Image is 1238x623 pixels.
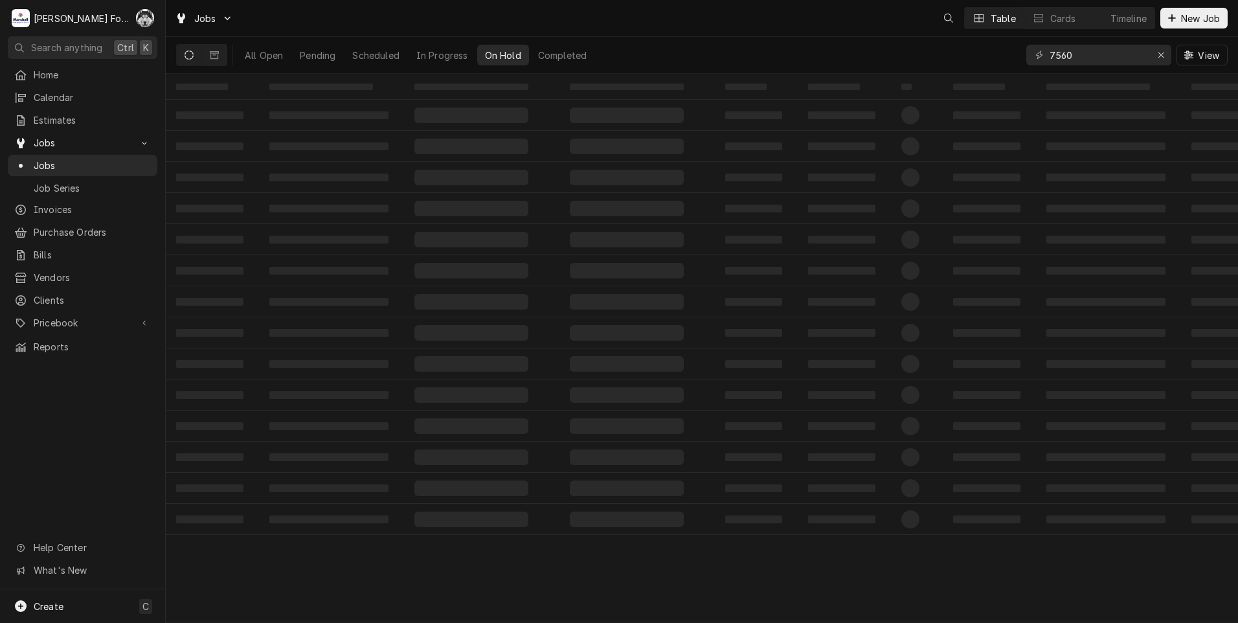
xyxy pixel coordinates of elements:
[725,236,782,244] span: ‌
[1046,422,1165,430] span: ‌
[8,177,157,199] a: Job Series
[414,108,528,123] span: ‌
[808,391,875,399] span: ‌
[142,600,149,613] span: C
[808,360,875,368] span: ‌
[725,205,782,212] span: ‌
[8,289,157,311] a: Clients
[808,329,875,337] span: ‌
[8,155,157,176] a: Jobs
[570,294,684,310] span: ‌
[269,329,388,337] span: ‌
[12,9,30,27] div: M
[136,9,154,27] div: C(
[1046,174,1165,181] span: ‌
[1050,45,1147,65] input: Keyword search
[414,139,528,154] span: ‌
[808,267,875,275] span: ‌
[34,181,151,195] span: Job Series
[953,267,1020,275] span: ‌
[176,484,243,492] span: ‌
[414,84,528,90] span: ‌
[808,484,875,492] span: ‌
[8,36,157,59] button: Search anythingCtrlK
[269,84,373,90] span: ‌
[8,221,157,243] a: Purchase Orders
[176,205,243,212] span: ‌
[901,84,912,90] span: ‌
[8,64,157,85] a: Home
[808,236,875,244] span: ‌
[953,84,1005,90] span: ‌
[414,170,528,185] span: ‌
[176,142,243,150] span: ‌
[725,329,782,337] span: ‌
[1178,12,1222,25] span: New Job
[953,329,1020,337] span: ‌
[414,512,528,527] span: ‌
[953,360,1020,368] span: ‌
[1046,111,1165,119] span: ‌
[570,139,684,154] span: ‌
[1160,8,1228,28] button: New Job
[570,387,684,403] span: ‌
[725,515,782,523] span: ‌
[269,422,388,430] span: ‌
[901,106,919,124] span: ‌
[901,262,919,280] span: ‌
[176,298,243,306] span: ‌
[8,336,157,357] a: Reports
[269,515,388,523] span: ‌
[938,8,959,28] button: Open search
[570,84,684,90] span: ‌
[34,12,129,25] div: [PERSON_NAME] Food Equipment Service
[31,41,102,54] span: Search anything
[1046,391,1165,399] span: ‌
[570,512,684,527] span: ‌
[34,340,151,354] span: Reports
[414,356,528,372] span: ‌
[901,168,919,187] span: ‌
[414,387,528,403] span: ‌
[725,453,782,461] span: ‌
[143,41,149,54] span: K
[808,111,875,119] span: ‌
[269,484,388,492] span: ‌
[1046,236,1165,244] span: ‌
[953,391,1020,399] span: ‌
[953,236,1020,244] span: ‌
[953,453,1020,461] span: ‌
[176,391,243,399] span: ‌
[34,68,151,82] span: Home
[953,515,1020,523] span: ‌
[901,137,919,155] span: ‌
[901,324,919,342] span: ‌
[416,49,468,62] div: In Progress
[34,293,151,307] span: Clients
[176,267,243,275] span: ‌
[8,87,157,108] a: Calendar
[570,201,684,216] span: ‌
[1195,49,1222,62] span: View
[901,448,919,466] span: ‌
[570,325,684,341] span: ‌
[34,248,151,262] span: Bills
[8,132,157,153] a: Go to Jobs
[176,174,243,181] span: ‌
[808,453,875,461] span: ‌
[414,325,528,341] span: ‌
[570,108,684,123] span: ‌
[538,49,587,62] div: Completed
[1046,484,1165,492] span: ‌
[414,449,528,465] span: ‌
[901,510,919,528] span: ‌
[269,391,388,399] span: ‌
[170,8,238,29] a: Go to Jobs
[300,49,335,62] div: Pending
[12,9,30,27] div: Marshall Food Equipment Service's Avatar
[808,142,875,150] span: ‌
[176,515,243,523] span: ‌
[953,174,1020,181] span: ‌
[269,298,388,306] span: ‌
[1046,360,1165,368] span: ‌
